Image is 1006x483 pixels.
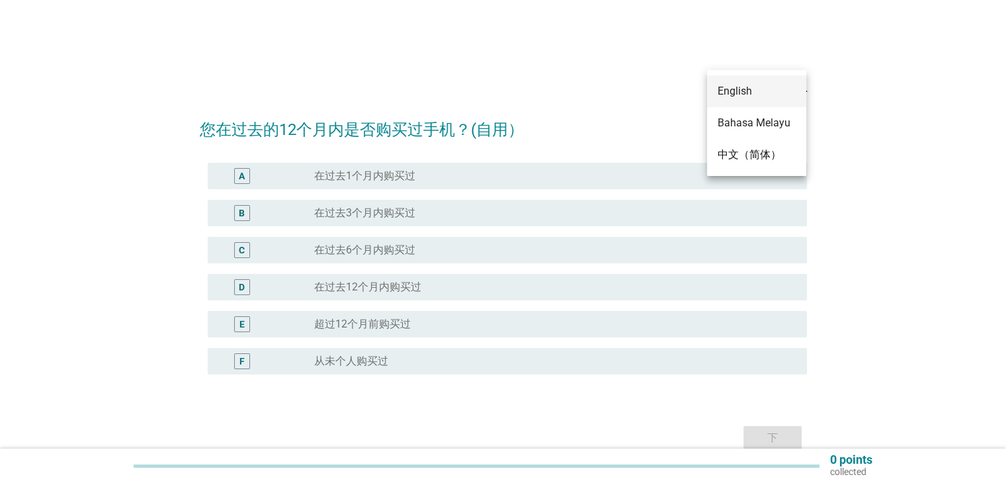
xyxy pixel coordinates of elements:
[239,355,245,369] div: F
[239,318,245,331] div: E
[314,169,415,183] label: 在过去1个月内购买过
[830,466,872,478] p: collected
[718,147,796,163] div: 中文（简体）
[314,355,388,368] label: 从未个人购买过
[239,206,245,220] div: B
[314,318,411,331] label: 超过12个月前购买过
[718,115,796,131] div: Bahasa Melayu
[239,243,245,257] div: C
[314,243,415,257] label: 在过去6个月内购买过
[314,281,421,294] label: 在过去12个月内购买过
[830,454,872,466] p: 0 points
[239,281,245,294] div: D
[200,105,807,142] h2: 您在过去的12个月内是否购买过手机？(自用）
[239,169,245,183] div: A
[314,206,415,220] label: 在过去3个月内购买过
[791,73,807,89] i: arrow_drop_down
[718,83,796,99] div: English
